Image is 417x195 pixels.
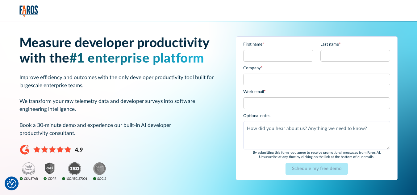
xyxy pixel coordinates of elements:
input: Schedule my free demo [286,163,348,175]
a: home [19,5,38,18]
button: Cookie Settings [7,179,16,188]
label: Work email [243,89,390,95]
img: Logo of the analytics and reporting company Faros. [19,5,38,18]
label: First name [243,41,313,47]
label: Optional notes [243,113,390,119]
label: Last name [320,41,390,47]
img: ISO, GDPR, SOC2, and CSA Star compliance badges [19,162,106,181]
div: By submitting this form, you agree to receive promotional messages from Faros Al. Unsubscribe at ... [243,151,390,159]
img: 4.9 stars on G2 [19,144,83,155]
img: Revisit consent button [7,179,16,188]
label: Company [243,65,390,71]
span: #1 enterprise platform [69,52,204,65]
p: Improve efficiency and outcomes with the only developer productivity tool built for largescale en... [19,74,222,137]
form: Email Form [243,41,390,175]
h1: Measure developer productivity with the [19,35,222,67]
